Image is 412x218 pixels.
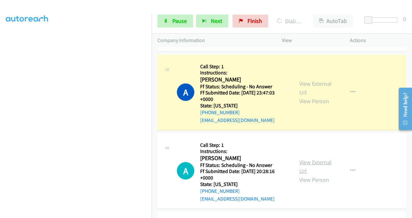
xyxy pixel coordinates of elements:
[200,162,288,169] h5: Ff Status: Scheduling - No Answer
[200,155,285,162] h2: [PERSON_NAME]
[200,148,288,155] h5: Instructions:
[211,17,222,25] span: Next
[282,37,338,44] p: View
[200,90,288,102] h5: Ff Submitted Date: [DATE] 23:47:03 +0000
[200,103,288,109] h5: State: [US_STATE]
[368,17,397,23] div: Delay between calls (in seconds)
[200,76,285,83] h2: [PERSON_NAME]
[177,83,194,101] h1: A
[200,117,275,123] a: [EMAIL_ADDRESS][DOMAIN_NAME]
[299,80,332,96] a: View External Url
[172,17,187,25] span: Pause
[247,17,262,25] span: Finish
[157,37,270,44] p: Company Information
[200,168,288,181] h5: Ff Submitted Date: [DATE] 20:28:16 +0000
[177,162,194,180] div: The call is yet to be attempted
[403,15,406,23] div: 0
[196,15,228,27] button: Next
[177,162,194,180] h1: A
[200,70,288,76] h5: Instructions:
[200,142,288,148] h5: Call Step: 1
[157,15,193,27] a: Pause
[200,83,288,90] h5: Ff Status: Scheduling - No Answer
[313,15,353,27] button: AutoTab
[350,37,406,44] p: Actions
[394,83,412,135] iframe: Resource Center
[299,97,329,105] a: View Person
[200,109,240,115] a: [PHONE_NUMBER]
[200,63,288,70] h5: Call Step: 1
[200,196,275,202] a: [EMAIL_ADDRESS][DOMAIN_NAME]
[277,17,301,26] p: Dialing [PERSON_NAME]
[299,158,332,175] a: View External Url
[233,15,268,27] a: Finish
[200,188,240,194] a: [PHONE_NUMBER]
[200,181,288,188] h5: State: [US_STATE]
[299,176,329,183] a: View Person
